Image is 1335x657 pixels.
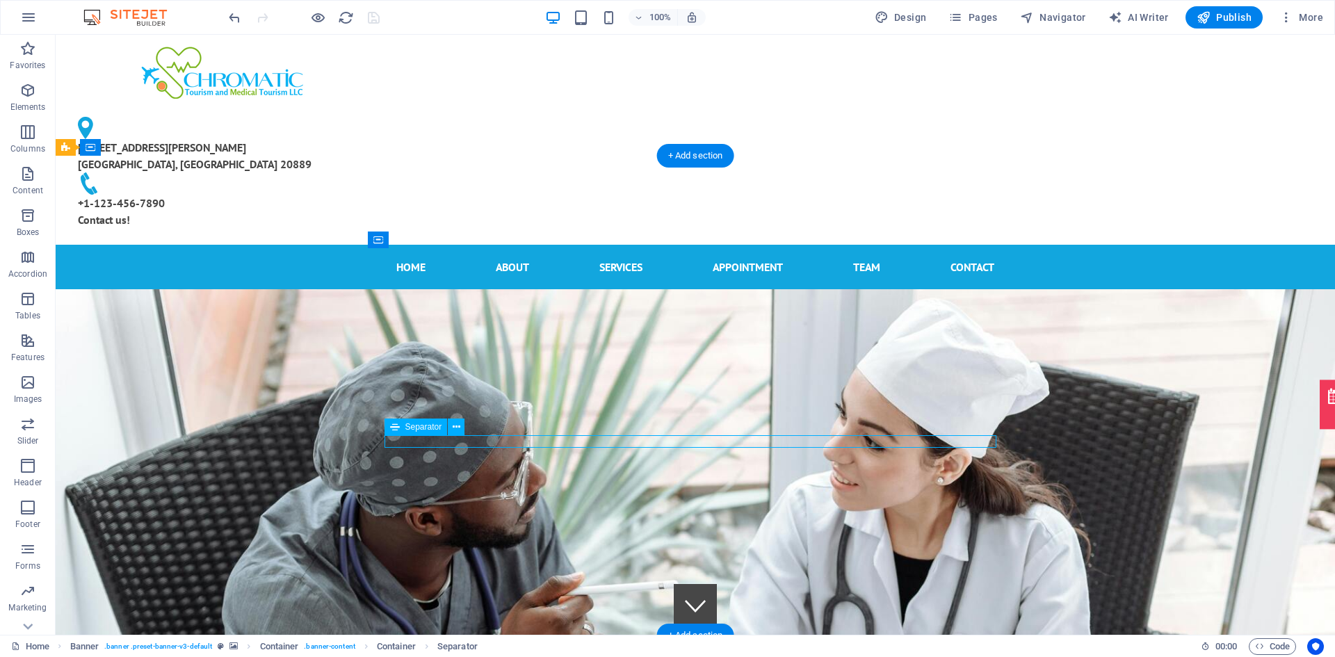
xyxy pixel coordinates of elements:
[11,352,44,363] p: Features
[1215,638,1237,655] span: 00 00
[14,394,42,405] p: Images
[437,638,478,655] span: Click to select. Double-click to edit
[1274,6,1329,29] button: More
[17,227,40,238] p: Boxes
[869,6,932,29] button: Design
[629,9,678,26] button: 100%
[260,638,299,655] span: Click to select. Double-click to edit
[657,144,734,168] div: + Add section
[10,102,46,113] p: Elements
[1307,638,1324,655] button: Usercentrics
[10,143,45,154] p: Columns
[1014,6,1092,29] button: Navigator
[8,602,47,613] p: Marketing
[17,435,39,446] p: Slider
[875,10,927,24] span: Design
[1197,10,1252,24] span: Publish
[1201,638,1238,655] h6: Session time
[226,9,243,26] button: undo
[10,60,45,71] p: Favorites
[869,6,932,29] div: Design (Ctrl+Alt+Y)
[229,642,238,650] i: This element contains a background
[8,268,47,279] p: Accordion
[1108,10,1169,24] span: AI Writer
[15,560,40,571] p: Forms
[657,624,734,647] div: + Add section
[1249,638,1296,655] button: Code
[104,638,212,655] span: . banner .preset-banner-v3-default
[70,638,478,655] nav: breadcrumb
[80,9,184,26] img: Editor Logo
[15,310,40,321] p: Tables
[227,10,243,26] i: Undo: change_border_style (Ctrl+Z)
[70,638,99,655] span: Click to select. Double-click to edit
[304,638,355,655] span: . banner-content
[948,10,997,24] span: Pages
[1020,10,1086,24] span: Navigator
[337,9,354,26] button: reload
[1255,638,1290,655] span: Code
[218,642,224,650] i: This element is a customizable preset
[15,519,40,530] p: Footer
[1225,641,1227,651] span: :
[338,10,354,26] i: Reload page
[377,638,416,655] span: Click to select. Double-click to edit
[649,9,672,26] h6: 100%
[943,6,1003,29] button: Pages
[405,423,442,431] span: Separator
[1279,10,1323,24] span: More
[14,477,42,488] p: Header
[1186,6,1263,29] button: Publish
[13,185,43,196] p: Content
[686,11,698,24] i: On resize automatically adjust zoom level to fit chosen device.
[11,638,49,655] a: Click to cancel selection. Double-click to open Pages
[1103,6,1174,29] button: AI Writer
